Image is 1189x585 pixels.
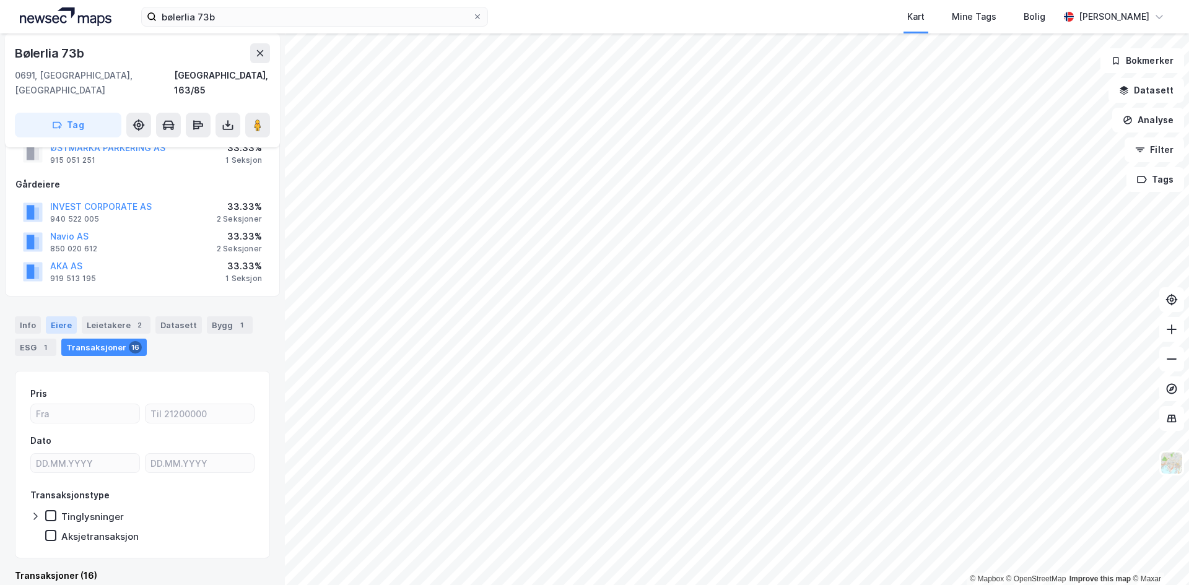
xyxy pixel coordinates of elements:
[970,574,1004,583] a: Mapbox
[15,113,121,137] button: Tag
[82,316,150,334] div: Leietakere
[1079,9,1149,24] div: [PERSON_NAME]
[61,511,124,522] div: Tinglysninger
[207,316,253,334] div: Bygg
[1125,137,1184,162] button: Filter
[15,68,174,98] div: 0691, [GEOGRAPHIC_DATA], [GEOGRAPHIC_DATA]
[61,339,147,356] div: Transaksjoner
[50,274,96,284] div: 919 513 195
[217,199,262,214] div: 33.33%
[15,568,270,583] div: Transaksjoner (16)
[1127,526,1189,585] iframe: Chat Widget
[39,341,51,353] div: 1
[30,433,51,448] div: Dato
[952,9,996,24] div: Mine Tags
[1160,451,1183,475] img: Z
[50,214,99,224] div: 940 522 005
[1112,108,1184,132] button: Analyse
[155,316,202,334] div: Datasett
[15,339,56,356] div: ESG
[31,404,139,423] input: Fra
[31,454,139,472] input: DD.MM.YYYY
[157,7,473,26] input: Søk på adresse, matrikkel, gårdeiere, leietakere eller personer
[225,141,262,155] div: 33.33%
[1024,9,1045,24] div: Bolig
[30,386,47,401] div: Pris
[174,68,270,98] div: [GEOGRAPHIC_DATA], 163/85
[217,229,262,244] div: 33.33%
[1006,574,1066,583] a: OpenStreetMap
[146,404,254,423] input: Til 21200000
[129,341,142,353] div: 16
[235,319,248,331] div: 1
[50,155,95,165] div: 915 051 251
[133,319,146,331] div: 2
[217,244,262,254] div: 2 Seksjoner
[146,454,254,472] input: DD.MM.YYYY
[20,7,111,26] img: logo.a4113a55bc3d86da70a041830d287a7e.svg
[907,9,925,24] div: Kart
[225,155,262,165] div: 1 Seksjon
[217,214,262,224] div: 2 Seksjoner
[225,259,262,274] div: 33.33%
[30,488,110,503] div: Transaksjonstype
[46,316,77,334] div: Eiere
[50,244,97,254] div: 850 020 612
[1069,574,1131,583] a: Improve this map
[61,531,139,542] div: Aksjetransaksjon
[225,274,262,284] div: 1 Seksjon
[1126,167,1184,192] button: Tags
[15,43,87,63] div: Bølerlia 73b
[15,177,269,192] div: Gårdeiere
[1100,48,1184,73] button: Bokmerker
[1108,78,1184,103] button: Datasett
[15,316,41,334] div: Info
